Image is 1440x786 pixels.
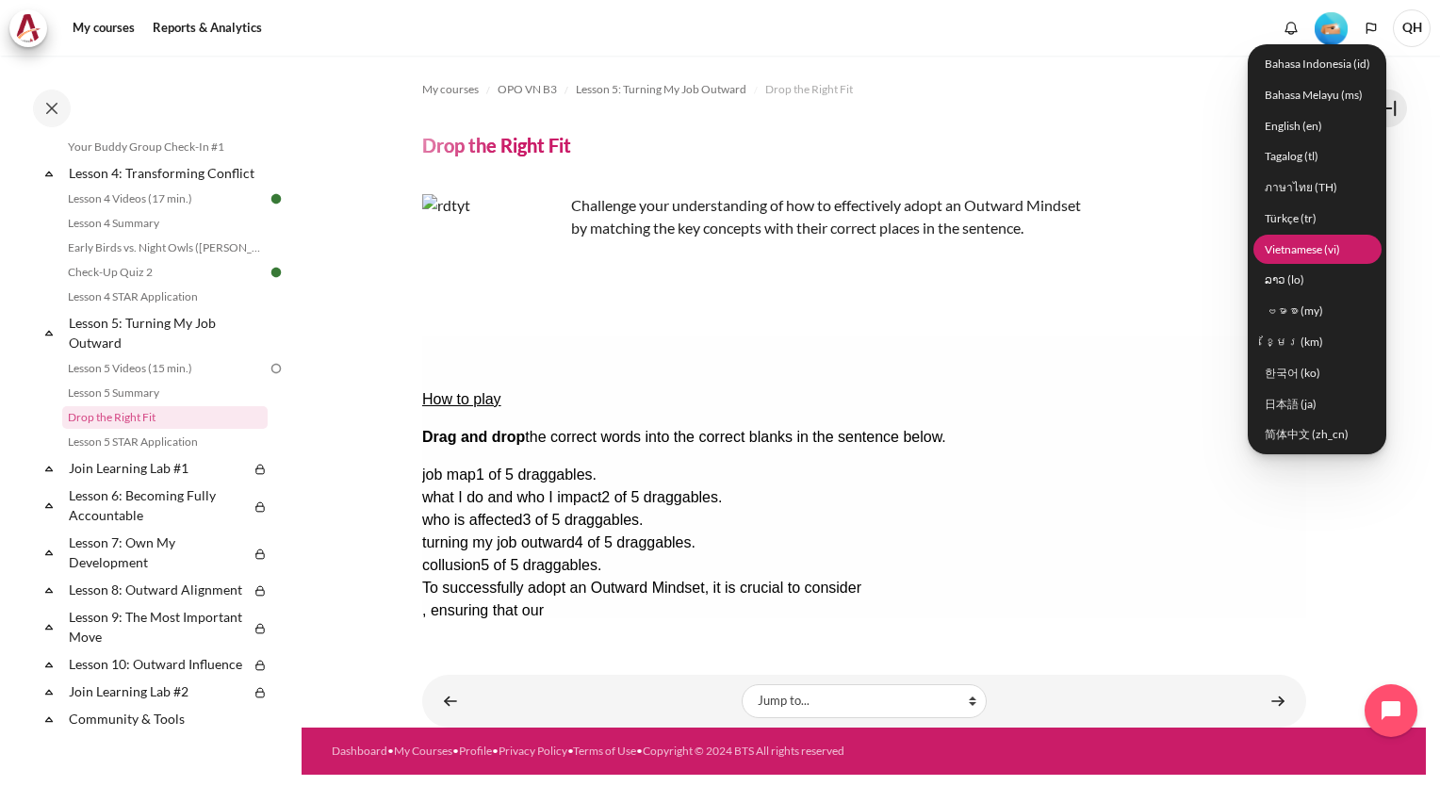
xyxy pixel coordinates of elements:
span: Collapse [40,581,58,599]
span: My courses [422,81,479,98]
a: Lesson 4 STAR Application [62,286,268,308]
span: Collapse [40,496,58,515]
img: rdtyt [422,194,564,336]
span: Collapse [40,543,58,562]
span: Collapse [40,655,58,674]
a: 简体中文 ‎(zh_cn)‎ [1253,419,1382,449]
button: Languages [1357,14,1385,42]
iframe: Drop the Right Fit [422,336,1306,618]
img: Done [268,190,285,207]
a: 日本語 ‎(ja)‎ [1253,389,1382,418]
a: Lesson 5 Summary [62,382,268,404]
a: Drop the Right Fit [62,406,268,429]
a: ខ្មែរ ‎(km)‎ [1253,327,1382,356]
section: Content [302,56,1426,728]
a: Architeck Architeck [9,9,57,47]
a: Bahasa Indonesia ‎(id)‎ [1253,49,1382,78]
a: My courses [66,9,141,47]
span: Collapse [40,710,58,729]
a: Join Learning Lab #2 [66,679,249,704]
div: • • • • • [332,743,915,760]
a: Lesson 4 Summary [62,212,268,235]
img: Done [268,264,285,281]
a: User menu [1393,9,1431,47]
a: Level #2 [1307,10,1355,45]
a: Lesson 7: Own My Development [66,530,249,575]
div: Level #2 [1315,10,1348,45]
a: Lesson 5: Turning My Job Outward [66,310,268,355]
a: OPO VN B3 [498,78,557,101]
a: Profile [459,744,492,758]
a: Reports & Analytics [146,9,269,47]
span: Lesson 5: Turning My Job Outward [576,81,746,98]
a: Bahasa Melayu ‎(ms)‎ [1253,80,1382,109]
a: Lesson 10: Outward Influence [66,651,249,677]
span: Collapse [40,459,58,478]
a: 한국어 ‎(ko)‎ [1253,358,1382,387]
a: Privacy Policy [499,744,567,758]
a: ဗမာစာ ‎(my)‎ [1253,296,1382,325]
a: Türkçe ‎(tr)‎ [1253,204,1382,233]
a: Lesson 5 STAR Application [62,431,268,453]
a: Copyright © 2024 BTS All rights reserved [643,744,844,758]
a: Lesson 8: Outward Alignment [66,577,249,602]
a: English ‎(en)‎ [1253,111,1382,140]
img: Architeck [15,14,41,42]
nav: Navigation bar [422,74,1306,105]
img: Level #2 [1315,12,1348,45]
div: Languages [1248,44,1386,454]
img: To do [268,360,285,377]
span: Collapse [40,164,58,183]
p: Challenge your understanding of how to effectively adopt an Outward Mindset by matching the key c... [422,194,1082,239]
span: Collapse [40,682,58,701]
a: Check-Up Quiz 2 [62,261,268,284]
a: ລາວ ‎(lo)‎ [1253,266,1382,295]
a: Tagalog ‎(tl)‎ [1253,141,1382,171]
a: Drop the Right Fit [765,78,853,101]
a: My courses [422,78,479,101]
a: Lesson 5 Videos (15 min.) [62,357,268,380]
a: Lesson 4: Transforming Conflict [66,160,268,186]
a: ภาษาไทย (TH) [1253,172,1382,202]
a: Lesson 5 STAR Application ► [1259,682,1297,719]
a: My Courses [394,744,452,758]
a: Lesson 4 Videos (17 min.) [62,188,268,210]
div: Show notification window with no new notifications [1277,14,1305,42]
a: Early Birds vs. Night Owls ([PERSON_NAME]'s Story) [62,237,268,259]
a: Community & Tools [66,706,268,731]
span: QH [1393,9,1431,47]
a: Lesson 6: Becoming Fully Accountable [66,483,249,528]
span: Drop the Right Fit [765,81,853,98]
a: Vietnamese ‎(vi)‎ [1253,235,1382,264]
span: OPO VN B3 [498,81,557,98]
a: Join Learning Lab #1 [66,455,249,481]
a: Dashboard [332,744,387,758]
h4: Drop the Right Fit [422,133,571,157]
a: Terms of Use [573,744,636,758]
a: ◄ Lesson 5 Summary [432,682,469,719]
a: Your Buddy Group Check-In #1 [62,136,268,158]
a: Community Board [62,733,268,756]
span: Collapse [40,323,58,342]
span: Collapse [40,617,58,636]
a: Lesson 5: Turning My Job Outward [576,78,746,101]
a: Lesson 9: The Most Important Move [66,604,249,649]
